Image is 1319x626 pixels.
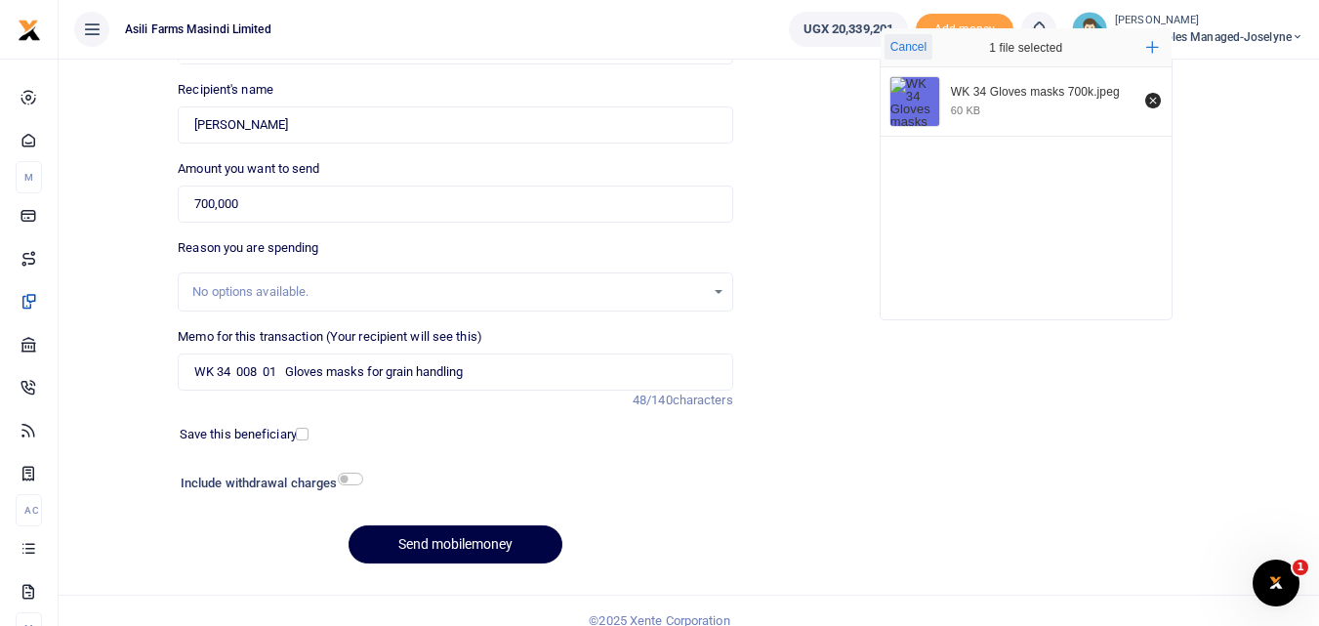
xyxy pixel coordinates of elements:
[951,85,1134,101] div: WK 34 Gloves masks 700k.jpeg
[916,14,1013,46] span: Add money
[16,494,42,526] li: Ac
[781,12,916,47] li: Wallet ballance
[1115,13,1303,29] small: [PERSON_NAME]
[951,104,980,117] div: 60 KB
[1138,33,1167,62] button: Add more files
[633,393,673,407] span: 48/140
[673,393,733,407] span: characters
[1115,28,1303,46] span: Consumables managed-Joselyne
[789,12,908,47] a: UGX 20,339,201
[18,19,41,42] img: logo-small
[880,27,1173,320] div: File Uploader
[117,21,279,38] span: Asili Farms Masindi Limited
[178,238,318,258] label: Reason you are spending
[1072,12,1107,47] img: profile-user
[1072,12,1303,47] a: profile-user [PERSON_NAME] Consumables managed-Joselyne
[1293,560,1308,575] span: 1
[1142,90,1164,111] button: Remove file
[192,282,704,302] div: No options available.
[1253,560,1299,606] iframe: Intercom live chat
[18,21,41,36] a: logo-small logo-large logo-large
[178,159,319,179] label: Amount you want to send
[916,21,1013,35] a: Add money
[178,354,732,391] input: Enter extra information
[804,20,893,39] span: UGX 20,339,201
[178,327,482,347] label: Memo for this transaction (Your recipient will see this)
[885,34,932,60] button: Cancel
[181,476,354,491] h6: Include withdrawal charges
[943,28,1109,67] div: 1 file selected
[916,14,1013,46] li: Toup your wallet
[178,106,732,144] input: Loading name...
[16,161,42,193] li: M
[180,425,297,444] label: Save this beneficiary
[178,186,732,223] input: UGX
[178,80,273,100] label: Recipient's name
[890,77,939,126] img: WK 34 Gloves masks 700k.jpeg
[349,525,562,563] button: Send mobilemoney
